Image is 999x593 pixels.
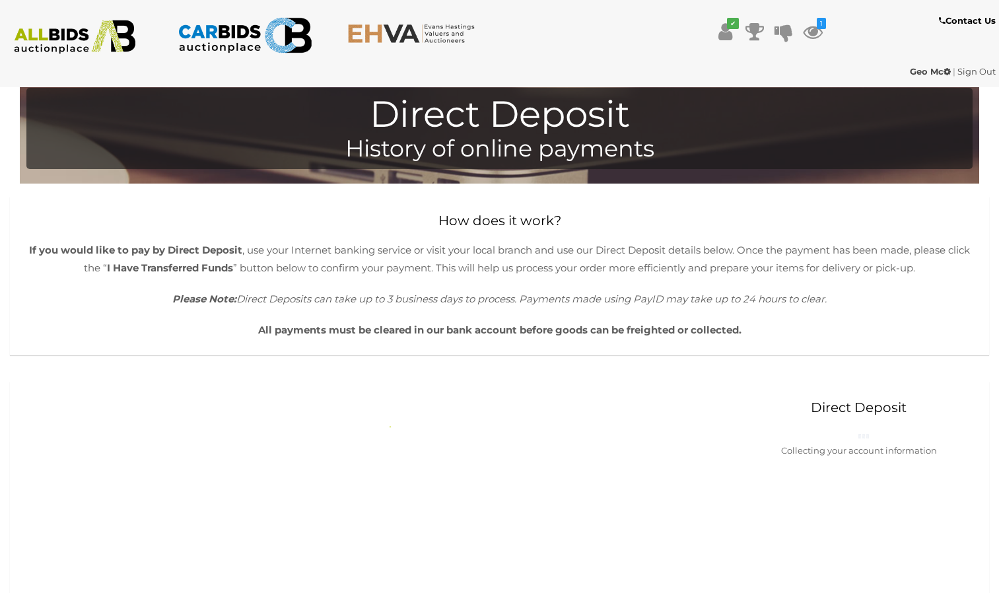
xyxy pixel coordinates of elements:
b: Contact Us [939,15,996,26]
div: Collecting your account information [749,443,969,458]
i: ✔ [727,18,739,29]
a: Contact Us [939,13,999,28]
strong: Geo Mc [910,66,951,77]
a: Sign Out [957,66,996,77]
i: Direct Deposits can take up to 3 business days to process. Payments made using PayID may take up ... [172,293,827,305]
h2: How does it work? [13,213,986,228]
span: | [953,66,955,77]
h1: Direct Deposit [33,94,966,135]
i: 1 [817,18,826,29]
a: 1 [803,20,823,44]
img: small-loading.gif [858,433,869,440]
img: EHVA.com.au [347,23,482,44]
h2: Direct Deposit [749,400,969,415]
h4: History of online payments [33,136,966,162]
img: CARBIDS.com.au [178,13,312,57]
a: Geo Mc [910,66,953,77]
a: ✔ [716,20,736,44]
b: Please Note: [172,293,236,305]
b: All payments must be cleared in our bank account before goods can be freighted or collected. [258,324,741,336]
b: I Have Transferred Funds [107,262,233,274]
b: If you would like to pay by Direct Deposit [29,244,242,256]
img: ALLBIDS.com.au [7,20,142,54]
p: , use your Internet banking service or visit your local branch and use our Direct Deposit details... [26,241,973,277]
